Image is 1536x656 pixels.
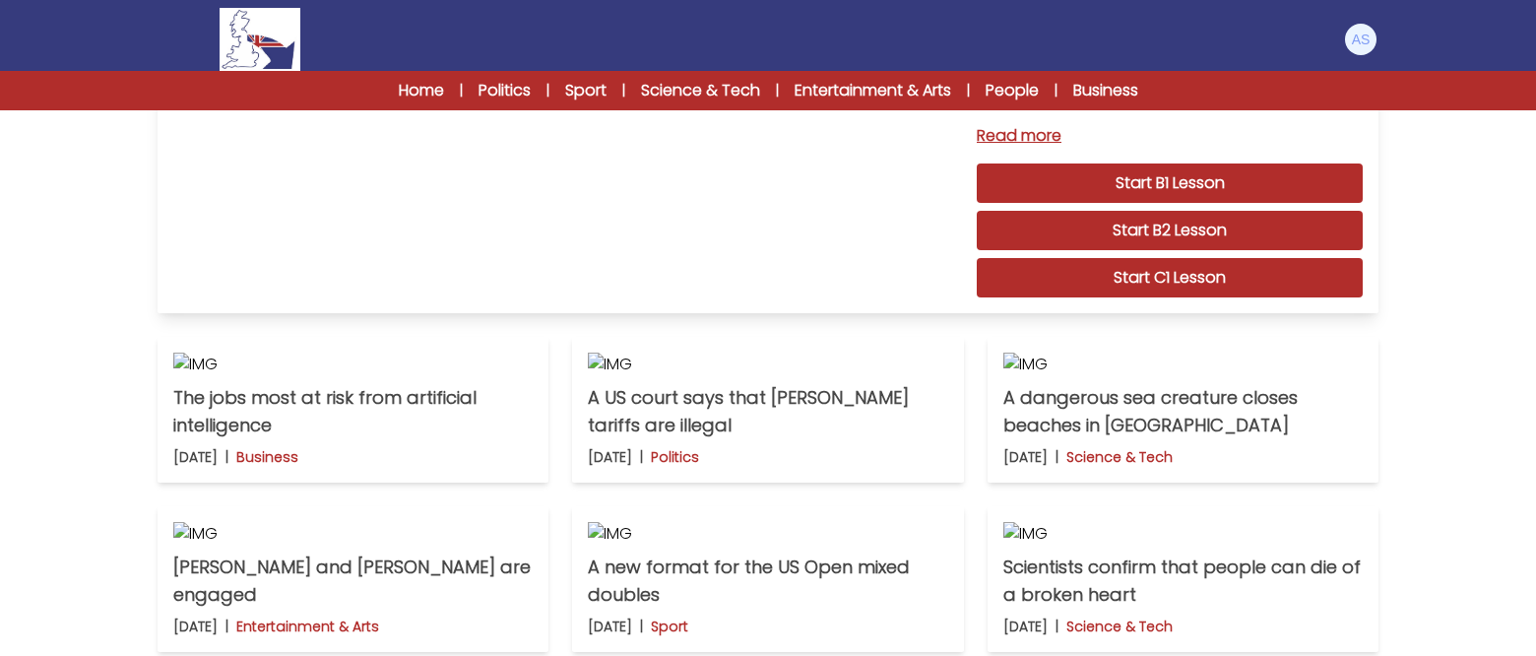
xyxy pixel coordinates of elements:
[588,617,632,636] p: [DATE]
[460,81,463,100] span: |
[588,447,632,467] p: [DATE]
[173,353,533,376] img: IMG
[588,522,947,546] img: IMG
[158,8,362,71] a: Logo
[173,447,218,467] p: [DATE]
[225,617,228,636] b: |
[173,384,533,439] p: The jobs most at risk from artificial intelligence
[220,8,300,71] img: Logo
[1003,522,1363,546] img: IMG
[173,554,533,609] p: [PERSON_NAME] and [PERSON_NAME] are engaged
[1003,617,1048,636] p: [DATE]
[588,384,947,439] p: A US court says that [PERSON_NAME] tariffs are illegal
[640,447,643,467] b: |
[776,81,779,100] span: |
[1066,617,1173,636] p: Science & Tech
[651,447,699,467] p: Politics
[572,506,963,652] a: IMG A new format for the US Open mixed doubles [DATE] | Sport
[622,81,625,100] span: |
[1055,81,1057,100] span: |
[158,506,548,652] a: IMG [PERSON_NAME] and [PERSON_NAME] are engaged [DATE] | Entertainment & Arts
[1003,447,1048,467] p: [DATE]
[977,164,1363,203] a: Start B1 Lesson
[588,353,947,376] img: IMG
[1073,79,1138,102] a: Business
[988,337,1378,483] a: IMG A dangerous sea creature closes beaches in [GEOGRAPHIC_DATA] [DATE] | Science & Tech
[588,554,947,609] p: A new format for the US Open mixed doubles
[1056,447,1058,467] b: |
[640,617,643,636] b: |
[236,447,298,467] p: Business
[1056,617,1058,636] b: |
[977,211,1363,250] a: Start B2 Lesson
[1003,554,1363,609] p: Scientists confirm that people can die of a broken heart
[651,617,688,636] p: Sport
[1003,353,1363,376] img: IMG
[399,79,444,102] a: Home
[1345,24,1376,55] img: Ash Shafiee
[977,258,1363,297] a: Start C1 Lesson
[173,617,218,636] p: [DATE]
[479,79,531,102] a: Politics
[236,617,379,636] p: Entertainment & Arts
[977,124,1363,148] a: Read more
[546,81,549,100] span: |
[1066,447,1173,467] p: Science & Tech
[173,522,533,546] img: IMG
[565,79,607,102] a: Sport
[795,79,951,102] a: Entertainment & Arts
[572,337,963,483] a: IMG A US court says that [PERSON_NAME] tariffs are illegal [DATE] | Politics
[988,506,1378,652] a: IMG Scientists confirm that people can die of a broken heart [DATE] | Science & Tech
[1003,384,1363,439] p: A dangerous sea creature closes beaches in [GEOGRAPHIC_DATA]
[986,79,1039,102] a: People
[158,337,548,483] a: IMG The jobs most at risk from artificial intelligence [DATE] | Business
[225,447,228,467] b: |
[967,81,970,100] span: |
[641,79,760,102] a: Science & Tech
